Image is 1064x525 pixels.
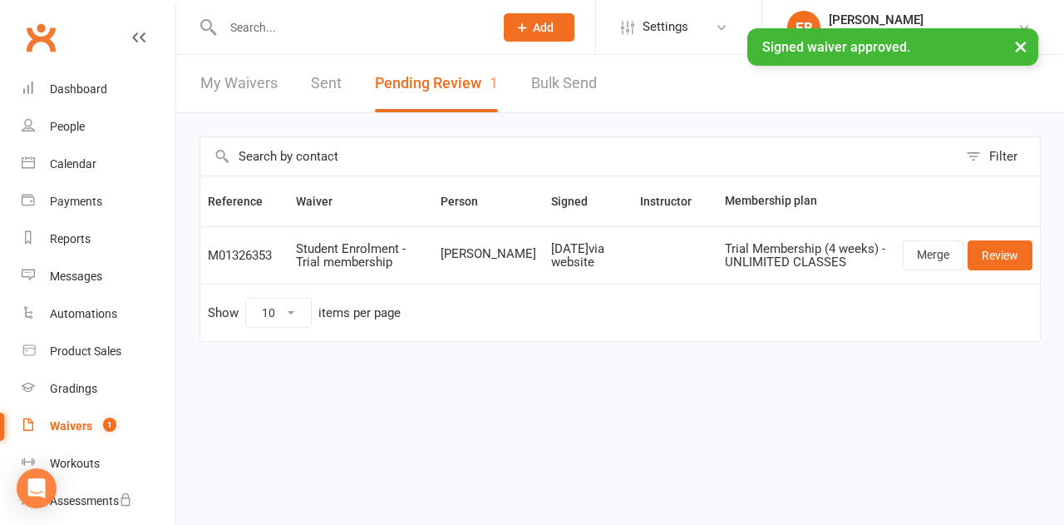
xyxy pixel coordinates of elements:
[968,240,1032,270] a: Review
[311,55,342,112] a: Sent
[829,27,1017,42] div: Sangrok World Taekwondo Academy
[829,12,1017,27] div: [PERSON_NAME]
[375,55,498,112] button: Pending Review1
[50,382,97,395] div: Gradings
[441,195,496,208] span: Person
[318,306,401,320] div: items per page
[208,191,281,211] button: Reference
[903,240,963,270] a: Merge
[50,344,121,358] div: Product Sales
[787,11,820,44] div: EB
[200,55,278,112] a: My Waivers
[296,195,351,208] span: Waiver
[989,146,1017,166] div: Filter
[1006,28,1036,64] button: ×
[296,242,426,270] div: Student Enrolment - Trial membership
[50,419,92,433] div: Waivers
[441,247,536,261] span: [PERSON_NAME]
[22,445,175,483] a: Workouts
[533,21,554,34] span: Add
[640,191,710,211] button: Instructor
[50,307,117,320] div: Automations
[717,176,895,226] th: Membership plan
[640,195,710,208] span: Instructor
[50,270,102,283] div: Messages
[50,82,107,96] div: Dashboard
[747,28,1038,66] div: Signed waiver approved.
[20,17,62,58] a: Clubworx
[208,195,281,208] span: Reference
[22,220,175,258] a: Reports
[531,55,597,112] a: Bulk Send
[551,242,625,270] div: [DATE] via website
[50,457,100,470] div: Workouts
[22,333,175,370] a: Product Sales
[22,258,175,295] a: Messages
[22,108,175,146] a: People
[22,183,175,220] a: Payments
[22,408,175,445] a: Waivers 1
[17,468,57,508] div: Open Intercom Messenger
[208,298,401,328] div: Show
[22,146,175,183] a: Calendar
[22,295,175,333] a: Automations
[50,232,91,245] div: Reports
[50,195,102,208] div: Payments
[22,370,175,408] a: Gradings
[504,13,574,42] button: Add
[490,74,498,92] span: 1
[725,242,888,270] div: Trial Membership (4 weeks) - UNLIMITED CLASSES
[441,191,496,211] button: Person
[296,191,351,211] button: Waiver
[50,120,85,133] div: People
[50,494,132,508] div: Assessments
[50,157,96,171] div: Calendar
[643,8,688,46] span: Settings
[218,16,482,39] input: Search...
[200,137,958,176] input: Search by contact
[22,483,175,520] a: Assessments
[22,71,175,108] a: Dashboard
[551,191,606,211] button: Signed
[958,137,1040,176] button: Filter
[103,418,116,432] span: 1
[208,249,281,263] div: M01326353
[551,195,606,208] span: Signed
